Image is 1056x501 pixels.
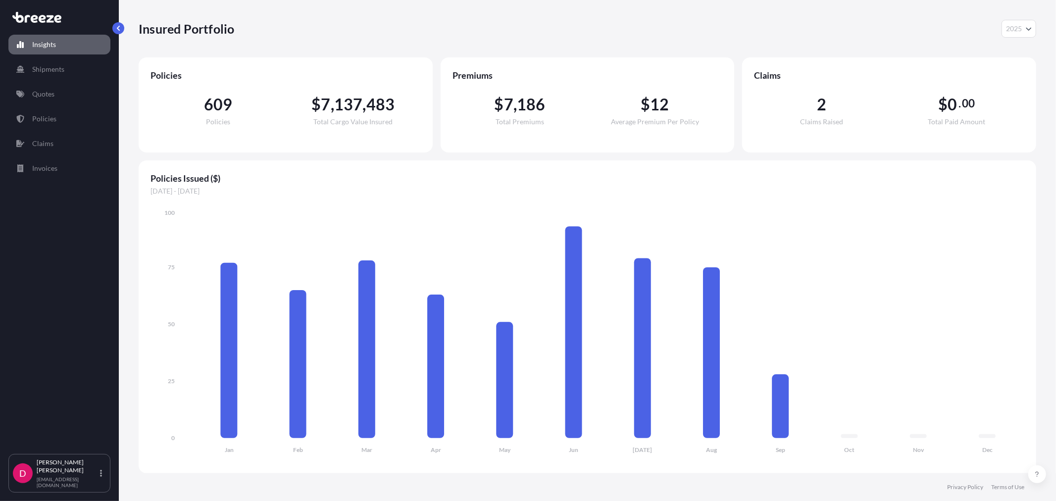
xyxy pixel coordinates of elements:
[32,163,57,173] p: Invoices
[32,89,54,99] p: Quotes
[817,97,826,112] span: 2
[633,447,653,454] tspan: [DATE]
[938,97,948,112] span: $
[611,118,699,125] span: Average Premium Per Policy
[496,118,544,125] span: Total Premiums
[331,97,334,112] span: ,
[168,377,175,385] tspan: 25
[321,97,330,112] span: 7
[206,118,230,125] span: Policies
[504,97,513,112] span: 7
[362,97,366,112] span: ,
[650,97,669,112] span: 12
[366,97,395,112] span: 483
[8,59,110,79] a: Shipments
[947,483,983,491] a: Privacy Policy
[151,186,1024,196] span: [DATE] - [DATE]
[334,97,363,112] span: 137
[991,483,1024,491] a: Terms of Use
[32,40,56,50] p: Insights
[499,447,511,454] tspan: May
[513,97,517,112] span: ,
[494,97,503,112] span: $
[982,447,993,454] tspan: Dec
[948,97,957,112] span: 0
[311,97,321,112] span: $
[800,118,843,125] span: Claims Raised
[569,447,578,454] tspan: Jun
[204,97,233,112] span: 609
[913,447,924,454] tspan: Nov
[754,69,1024,81] span: Claims
[32,139,53,149] p: Claims
[1002,20,1036,38] button: Year Selector
[431,447,441,454] tspan: Apr
[8,158,110,178] a: Invoices
[8,35,110,54] a: Insights
[453,69,723,81] span: Premiums
[19,468,26,478] span: D
[168,320,175,328] tspan: 50
[37,476,98,488] p: [EMAIL_ADDRESS][DOMAIN_NAME]
[8,84,110,104] a: Quotes
[8,109,110,129] a: Policies
[151,69,421,81] span: Policies
[313,118,393,125] span: Total Cargo Value Insured
[844,447,855,454] tspan: Oct
[225,447,234,454] tspan: Jan
[641,97,650,112] span: $
[32,114,56,124] p: Policies
[293,447,303,454] tspan: Feb
[1006,24,1022,34] span: 2025
[171,434,175,442] tspan: 0
[139,21,234,37] p: Insured Portfolio
[962,100,975,107] span: 00
[517,97,546,112] span: 186
[928,118,986,125] span: Total Paid Amount
[168,263,175,271] tspan: 75
[151,172,1024,184] span: Policies Issued ($)
[706,447,717,454] tspan: Aug
[37,458,98,474] p: [PERSON_NAME] [PERSON_NAME]
[32,64,64,74] p: Shipments
[958,100,961,107] span: .
[776,447,785,454] tspan: Sep
[164,209,175,216] tspan: 100
[8,134,110,153] a: Claims
[361,447,372,454] tspan: Mar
